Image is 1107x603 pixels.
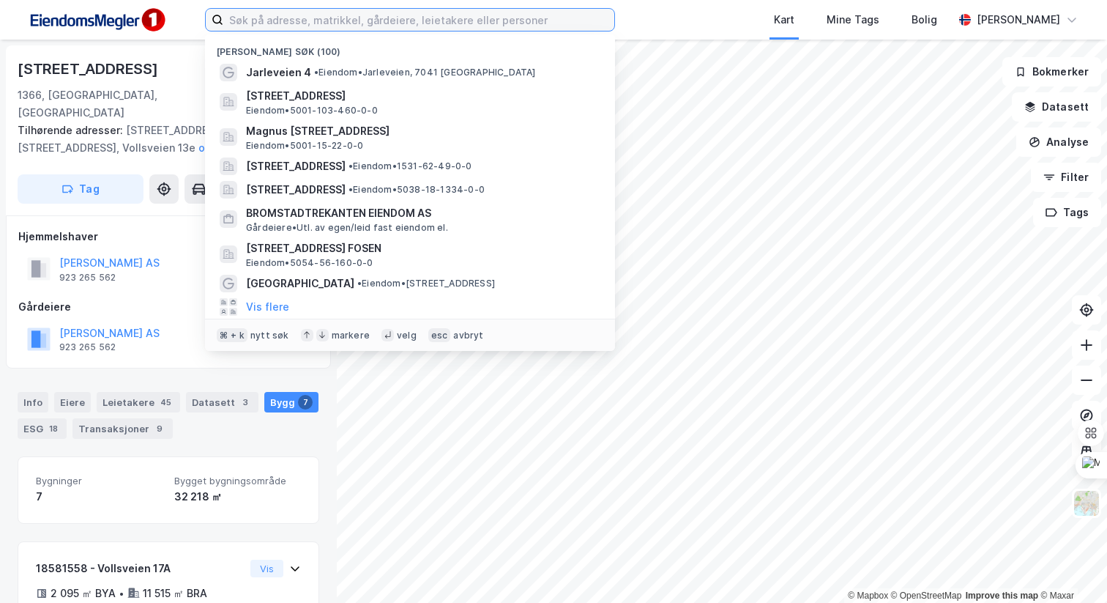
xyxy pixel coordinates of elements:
[348,184,353,195] span: •
[72,418,173,439] div: Transaksjoner
[827,11,879,29] div: Mine Tags
[18,298,318,316] div: Gårdeiere
[174,475,301,487] span: Bygget bygningsområde
[97,392,180,413] div: Leietakere
[1012,92,1101,122] button: Datasett
[314,67,318,78] span: •
[157,395,174,410] div: 45
[1034,533,1107,603] iframe: Chat Widget
[891,591,962,601] a: OpenStreetMap
[246,64,311,81] span: Jarleveien 4
[332,330,370,341] div: markere
[246,298,289,316] button: Vis flere
[1073,489,1100,517] img: Z
[18,57,161,81] div: [STREET_ADDRESS]
[1031,163,1101,192] button: Filter
[246,181,346,199] span: [STREET_ADDRESS]
[357,278,495,289] span: Eiendom • [STREET_ADDRESS]
[348,160,353,171] span: •
[246,257,373,269] span: Eiendom • 5054-56-160-0-0
[246,158,346,175] span: [STREET_ADDRESS]
[18,86,208,122] div: 1366, [GEOGRAPHIC_DATA], [GEOGRAPHIC_DATA]
[348,160,472,172] span: Eiendom • 1531-62-49-0-0
[238,395,253,410] div: 3
[54,392,91,413] div: Eiere
[246,275,354,292] span: [GEOGRAPHIC_DATA]
[453,330,483,341] div: avbryt
[848,591,888,601] a: Mapbox
[18,174,143,204] button: Tag
[264,392,318,413] div: Bygg
[217,328,247,343] div: ⌘ + k
[1002,57,1101,86] button: Bokmerker
[36,475,163,487] span: Bygninger
[18,418,67,439] div: ESG
[223,9,614,31] input: Søk på adresse, matrikkel, gårdeiere, leietakere eller personer
[59,341,116,353] div: 923 265 562
[246,240,597,257] span: [STREET_ADDRESS] FOSEN
[348,184,485,196] span: Eiendom • 5038-18-1334-0-0
[357,278,362,289] span: •
[51,585,116,602] div: 2 095 ㎡ BYA
[774,11,794,29] div: Kart
[174,488,301,506] div: 32 218 ㎡
[36,560,245,577] div: 18581558 - Vollsveien 17A
[46,421,61,436] div: 18
[246,87,597,105] span: [STREET_ADDRESS]
[18,392,48,413] div: Info
[397,330,417,341] div: velg
[18,122,307,157] div: [STREET_ADDRESS], [STREET_ADDRESS], Vollsveien 13e
[1034,533,1107,603] div: Kontrollprogram for chat
[246,204,597,222] span: BROMSTADTREKANTEN EIENDOM AS
[250,560,283,577] button: Vis
[152,421,167,436] div: 9
[246,122,597,140] span: Magnus [STREET_ADDRESS]
[143,585,207,602] div: 11 515 ㎡ BRA
[246,105,378,116] span: Eiendom • 5001-103-460-0-0
[912,11,937,29] div: Bolig
[966,591,1038,601] a: Improve this map
[59,272,116,284] div: 923 265 562
[246,222,448,234] span: Gårdeiere • Utl. av egen/leid fast eiendom el.
[18,124,126,136] span: Tilhørende adresser:
[205,34,615,61] div: [PERSON_NAME] søk (100)
[36,488,163,506] div: 7
[428,328,451,343] div: esc
[1016,127,1101,157] button: Analyse
[977,11,1060,29] div: [PERSON_NAME]
[314,67,536,78] span: Eiendom • Jarleveien, 7041 [GEOGRAPHIC_DATA]
[18,228,318,245] div: Hjemmelshaver
[186,392,258,413] div: Datasett
[23,4,170,37] img: F4PB6Px+NJ5v8B7XTbfpPpyloAAAAASUVORK5CYII=
[246,140,363,152] span: Eiendom • 5001-15-22-0-0
[298,395,313,410] div: 7
[1033,198,1101,227] button: Tags
[119,588,124,599] div: •
[250,330,289,341] div: nytt søk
